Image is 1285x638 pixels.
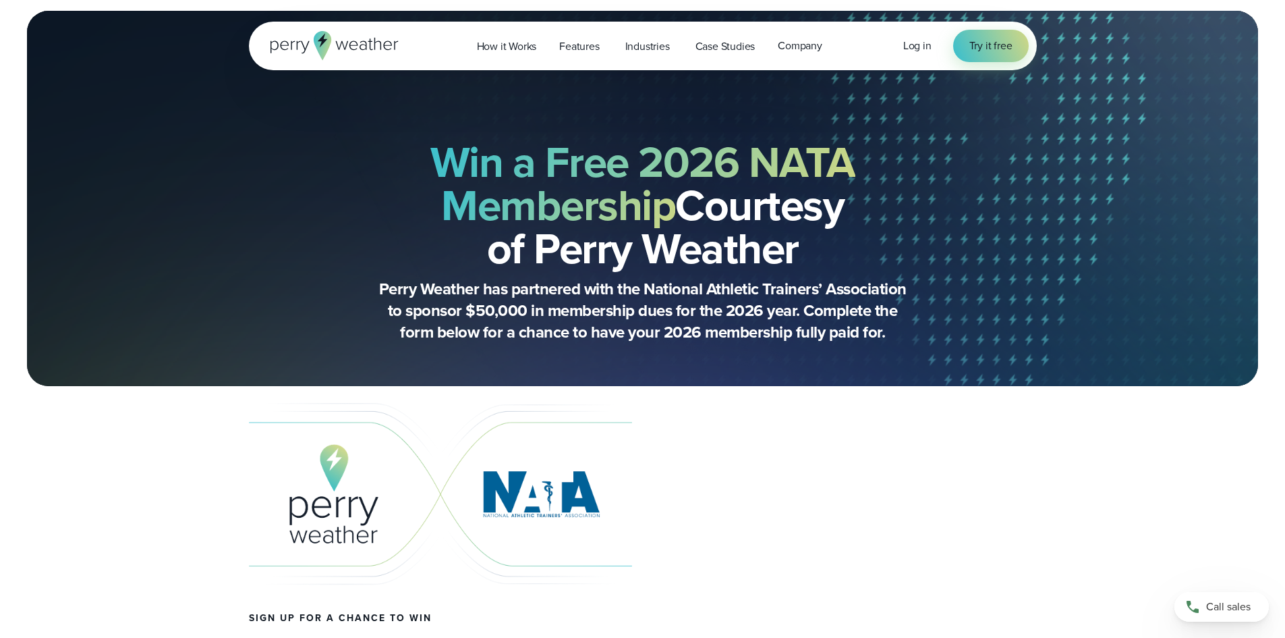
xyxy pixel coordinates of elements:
[316,140,969,270] h2: Courtesy of Perry Weather
[477,38,537,55] span: How it Works
[249,613,632,624] h4: Sign up for a chance to win
[903,38,932,53] span: Log in
[953,30,1029,62] a: Try it free
[373,278,913,343] p: Perry Weather has partnered with the National Athletic Trainers’ Association to sponsor $50,000 i...
[684,32,767,60] a: Case Studies
[625,38,670,55] span: Industries
[778,38,822,54] span: Company
[465,32,548,60] a: How it Works
[903,38,932,54] a: Log in
[969,38,1012,54] span: Try it free
[1174,592,1269,622] a: Call sales
[559,38,599,55] span: Features
[1206,599,1251,615] span: Call sales
[430,130,855,237] strong: Win a Free 2026 NATA Membership
[695,38,755,55] span: Case Studies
